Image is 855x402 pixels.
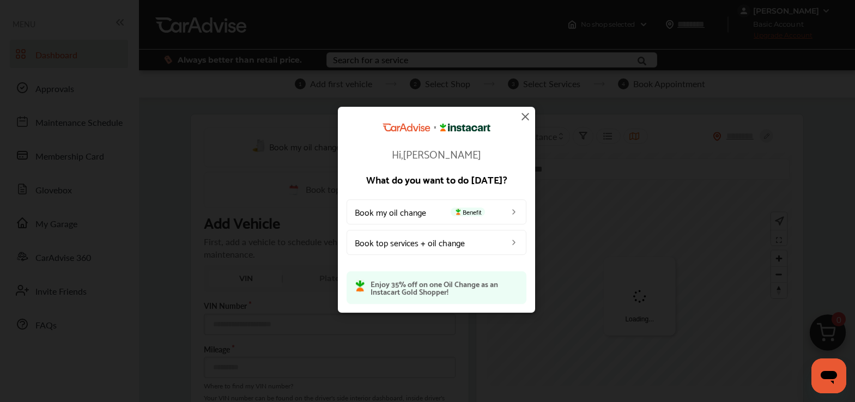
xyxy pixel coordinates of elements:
img: instacart-icon.73bd83c2.svg [454,209,463,215]
a: Book my oil changeBenefit [347,199,526,224]
span: Benefit [451,208,485,216]
img: left_arrow_icon.0f472efe.svg [510,238,518,247]
p: What do you want to do [DATE]? [347,174,526,184]
iframe: Button to launch messaging window [811,358,846,393]
img: left_arrow_icon.0f472efe.svg [510,208,518,216]
a: Book top services + oil change [347,230,526,255]
p: Hi, [PERSON_NAME] [347,148,526,159]
p: Enjoy 35% off on one Oil Change as an Instacart Gold Shopper! [371,280,518,295]
img: CarAdvise Instacart Logo [383,123,490,132]
img: close-icon.a004319c.svg [519,110,532,123]
img: instacart-icon.73bd83c2.svg [355,280,365,292]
